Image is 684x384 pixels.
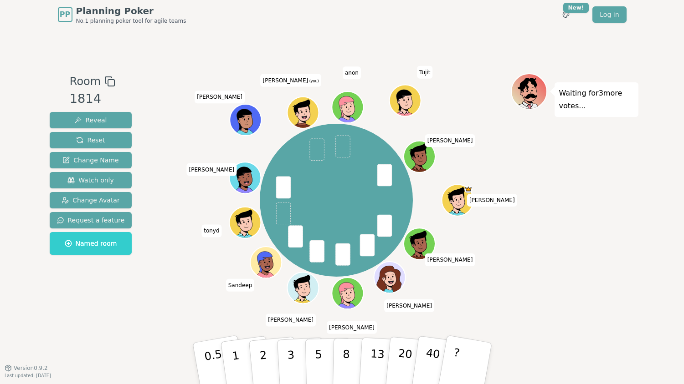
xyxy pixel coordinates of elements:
span: No.1 planning poker tool for agile teams [76,17,186,25]
a: PPPlanning PokerNo.1 planning poker tool for agile teams [58,5,186,25]
span: Click to change your name [201,225,221,237]
span: Watch only [67,176,114,185]
span: PP [60,9,70,20]
div: 1814 [70,90,115,108]
span: (you) [308,79,319,83]
span: Click to change your name [417,66,433,79]
span: Click to change your name [187,163,237,176]
span: Version 0.9.2 [14,364,48,372]
span: Change Name [62,156,118,165]
button: Reset [50,132,132,148]
span: Reset [76,136,105,145]
span: Request a feature [57,216,125,225]
button: Change Name [50,152,132,168]
button: Named room [50,232,132,255]
span: Reveal [74,116,107,125]
button: New! [558,6,574,23]
span: Click to change your name [327,321,377,334]
button: Watch only [50,172,132,188]
span: Room [70,73,101,90]
button: Version0.9.2 [5,364,48,372]
button: Request a feature [50,212,132,228]
span: Click to change your name [425,253,475,266]
span: Click to change your name [260,74,321,87]
span: Click to change your name [266,314,316,327]
div: New! [563,3,589,13]
a: Log in [592,6,626,23]
button: Reveal [50,112,132,128]
span: Click to change your name [384,299,434,312]
span: Last updated: [DATE] [5,373,51,378]
span: Click to change your name [343,66,361,79]
button: Change Avatar [50,192,132,208]
span: Planning Poker [76,5,186,17]
span: Click to change your name [195,91,245,104]
span: Click to change your name [425,134,475,147]
span: Click to change your name [226,279,255,292]
span: Named room [65,239,117,248]
button: Click to change your avatar [288,98,318,127]
p: Waiting for 3 more votes... [559,87,634,112]
span: Rob is the host [464,186,472,193]
span: Click to change your name [467,194,517,207]
span: Change Avatar [62,196,120,205]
